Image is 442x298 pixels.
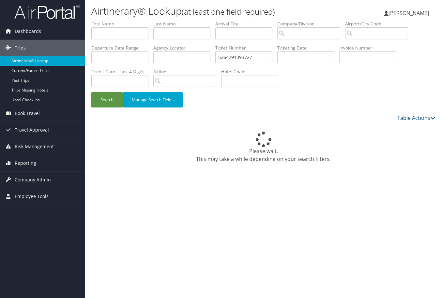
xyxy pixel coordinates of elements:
img: airportal-logo.png [14,4,80,20]
span: Dashboards [15,23,41,39]
span: [PERSON_NAME] [389,9,429,17]
a: Table Actions [397,114,435,121]
button: Search [91,92,123,107]
span: Risk Management [15,138,54,155]
a: [PERSON_NAME] [384,3,435,23]
span: Company Admin [15,172,51,188]
label: Airport/City Code [345,21,413,27]
label: Invoice Number [339,45,401,51]
button: Manage Search Fields [123,92,183,107]
label: Company/Division [277,21,345,27]
span: Trips [15,40,26,56]
label: Airline [153,68,221,75]
span: Travel Approval [15,122,49,138]
label: Ticketing Date [277,45,339,51]
div: Please wait. This may take a while depending on your search filters. [91,132,435,163]
label: Agency Locator [153,45,215,51]
span: Book Travel [15,105,40,121]
label: Last Name [153,21,215,27]
h1: Airtinerary® Lookup [91,4,321,18]
label: Departure Date Range [91,45,153,51]
small: (at least one field required) [182,6,275,17]
label: Credit Card - Last 4 Digits [91,68,153,75]
span: Employee Tools [15,188,49,205]
span: Reporting [15,155,36,171]
label: Arrival City [215,21,277,27]
label: First Name [91,21,153,27]
label: Ticket Number [215,45,277,51]
label: Hotel Chain [221,68,283,75]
